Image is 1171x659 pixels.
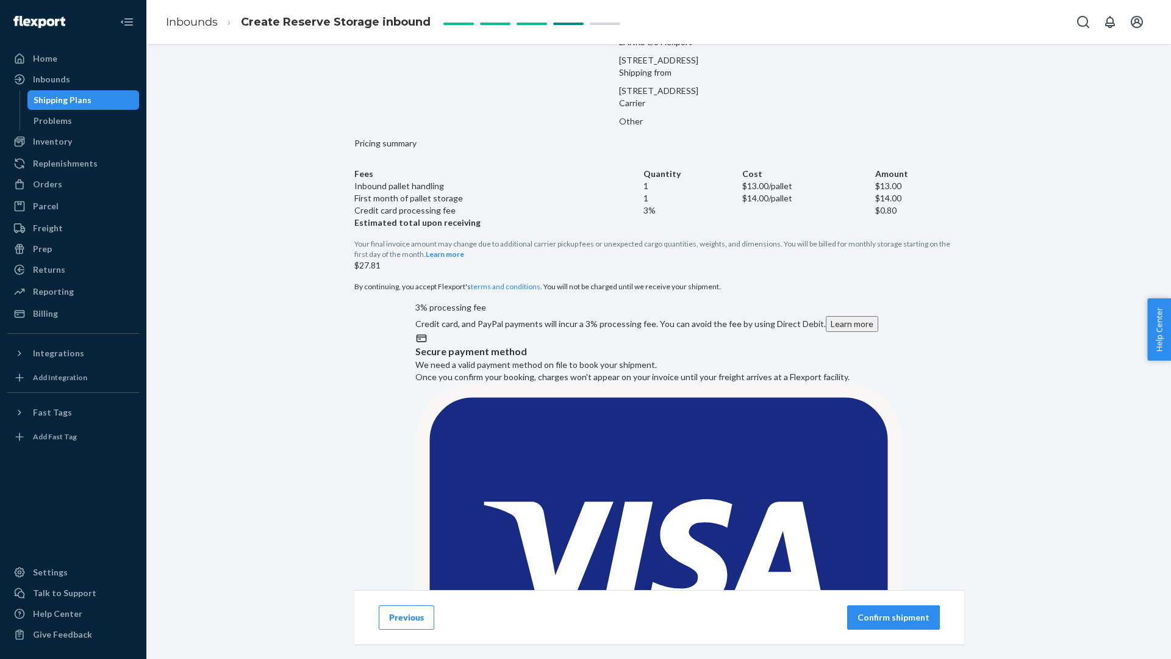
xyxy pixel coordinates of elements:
a: Inbounds [166,15,218,29]
button: Integrations [7,344,139,363]
th: Cost [742,168,875,180]
div: Add Integration [33,372,87,383]
p: $27.81 [354,259,963,272]
a: Freight [7,218,139,238]
span: $0.80 [875,205,897,215]
a: Add Fast Tag [7,427,139,447]
div: Returns [33,264,65,276]
div: Problems [34,115,72,127]
a: terms and conditions [471,282,540,291]
div: Shipping Plans [34,94,91,106]
button: Previous [379,605,434,630]
span: [STREET_ADDRESS] [619,85,698,96]
a: Returns [7,260,139,279]
button: Open Search Box [1071,10,1095,34]
button: Help Center [1147,298,1171,361]
div: Freight [33,222,63,234]
p: Carrier [619,97,698,109]
th: Fees [354,168,643,180]
td: 1 [643,180,742,192]
a: Settings [7,563,139,582]
div: Prep [33,243,52,255]
a: Orders [7,175,139,194]
div: Help Center [33,608,82,620]
td: 1 [643,192,742,204]
button: Close Navigation [115,10,139,34]
p: Credit card, and PayPal payments will incur a 3% processing fee. You can avoid the fee by using D... [415,316,902,332]
span: $13.00 [875,181,901,191]
img: Flexport logo [13,16,65,28]
button: Confirm shipment [847,605,940,630]
div: Parcel [33,200,59,212]
a: Help Center [7,604,139,624]
div: Talk to Support [33,587,96,599]
span: $14.00 /pallet [742,193,792,203]
a: Parcel [7,196,139,216]
a: Reporting [7,282,139,301]
span: $13.00 /pallet [742,181,792,191]
div: Reporting [33,286,74,298]
td: First month of pallet storage [354,192,643,204]
td: Inbound pallet handling [354,180,643,192]
button: Open account menu [1125,10,1149,34]
div: Inventory [33,135,72,148]
td: Credit card processing fee [354,204,643,217]
button: Give Feedback [7,625,139,644]
p: We need a valid payment method on file to book your shipment. [415,359,902,383]
a: Shipping Plans [27,90,140,110]
span: Create Reserve Storage inbound [241,15,431,29]
a: Problems [27,111,140,131]
p: Your final invoice amount may change due to additional carrier pickup fees or unexpected cargo qu... [354,239,963,259]
p: Other [619,115,698,128]
span: [STREET_ADDRESS] [619,55,698,65]
div: Home [33,52,57,65]
p: Confirm shipment [858,611,929,624]
div: Replenishments [33,157,98,170]
div: Inbounds [33,73,70,85]
a: Inbounds [7,70,139,89]
a: Home [7,49,139,68]
th: Amount [875,168,963,180]
p: Shipping from [619,67,698,79]
div: Give Feedback [33,628,92,641]
div: 3% processing fee [415,301,902,314]
a: Talk to Support [7,583,139,603]
button: Learn more [826,316,878,332]
div: Settings [33,566,68,578]
div: Add Fast Tag [33,431,77,442]
div: Orders [33,178,62,190]
a: Billing [7,304,139,323]
p: Secure payment method [415,345,902,359]
button: Learn more [426,249,464,259]
button: Fast Tags [7,403,139,422]
a: Inventory [7,132,139,151]
div: Fast Tags [33,406,72,419]
p: Pricing summary [354,137,963,149]
div: Billing [33,308,58,320]
a: Add Integration [7,368,139,387]
span: $14.00 [875,193,901,203]
p: Once you confirm your booking, charges won't appear on your invoice until your freight arrives at... [415,371,902,383]
a: Prep [7,239,139,259]
div: Integrations [33,347,84,359]
a: Replenishments [7,154,139,173]
td: 3% [643,204,742,217]
th: Quantity [643,168,742,180]
ol: breadcrumbs [156,4,440,40]
button: Open notifications [1098,10,1122,34]
p: By continuing, you accept Flexport's . You will not be charged until we receive your shipment. [354,281,963,292]
p: Estimated total upon receiving [354,217,963,229]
